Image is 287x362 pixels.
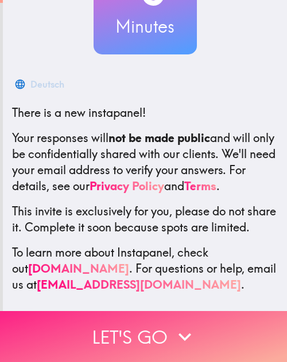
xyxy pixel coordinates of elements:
[30,76,64,92] div: Deutsch
[184,179,216,193] a: Terms
[12,203,278,235] p: This invite is exclusively for you, please do not share it. Complete it soon because spots are li...
[108,131,210,145] b: not be made public
[12,105,146,120] span: There is a new instapanel!
[90,179,164,193] a: Privacy Policy
[12,73,69,96] button: Deutsch
[12,130,278,194] p: Your responses will and will only be confidentially shared with our clients. We'll need your emai...
[12,245,278,293] p: To learn more about Instapanel, check out . For questions or help, email us at .
[28,261,129,276] a: [DOMAIN_NAME]
[37,277,241,292] a: [EMAIL_ADDRESS][DOMAIN_NAME]
[94,14,197,38] h3: Minutes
